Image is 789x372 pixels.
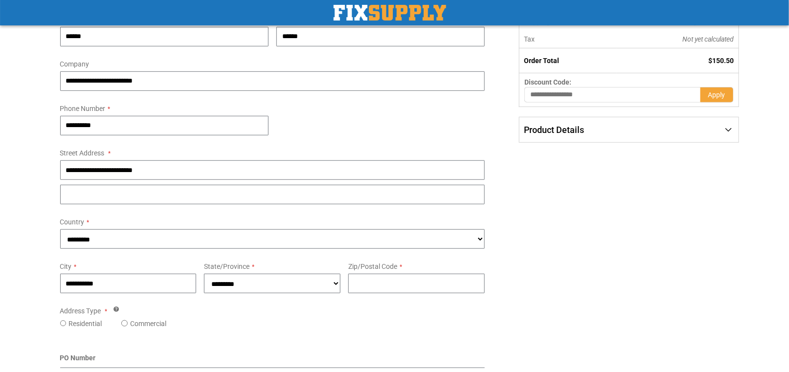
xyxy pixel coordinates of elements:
span: Company [60,60,90,68]
span: Apply [708,91,725,99]
span: Discount Code: [524,78,571,86]
span: Not yet calculated [683,35,734,43]
span: State/Province [204,263,249,270]
a: store logo [334,5,446,21]
span: Product Details [524,125,584,135]
strong: Order Total [524,57,559,65]
label: Residential [68,319,102,328]
span: Address Type [60,307,101,315]
span: Zip/Postal Code [348,263,397,270]
span: City [60,263,72,270]
img: Fix Industrial Supply [334,5,446,21]
th: Tax [519,30,617,48]
span: Street Address [60,149,105,157]
label: Commercial [130,319,166,328]
span: Country [60,218,85,226]
div: PO Number [60,353,485,368]
span: Phone Number [60,105,106,112]
span: $150.50 [709,57,734,65]
button: Apply [700,87,734,103]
